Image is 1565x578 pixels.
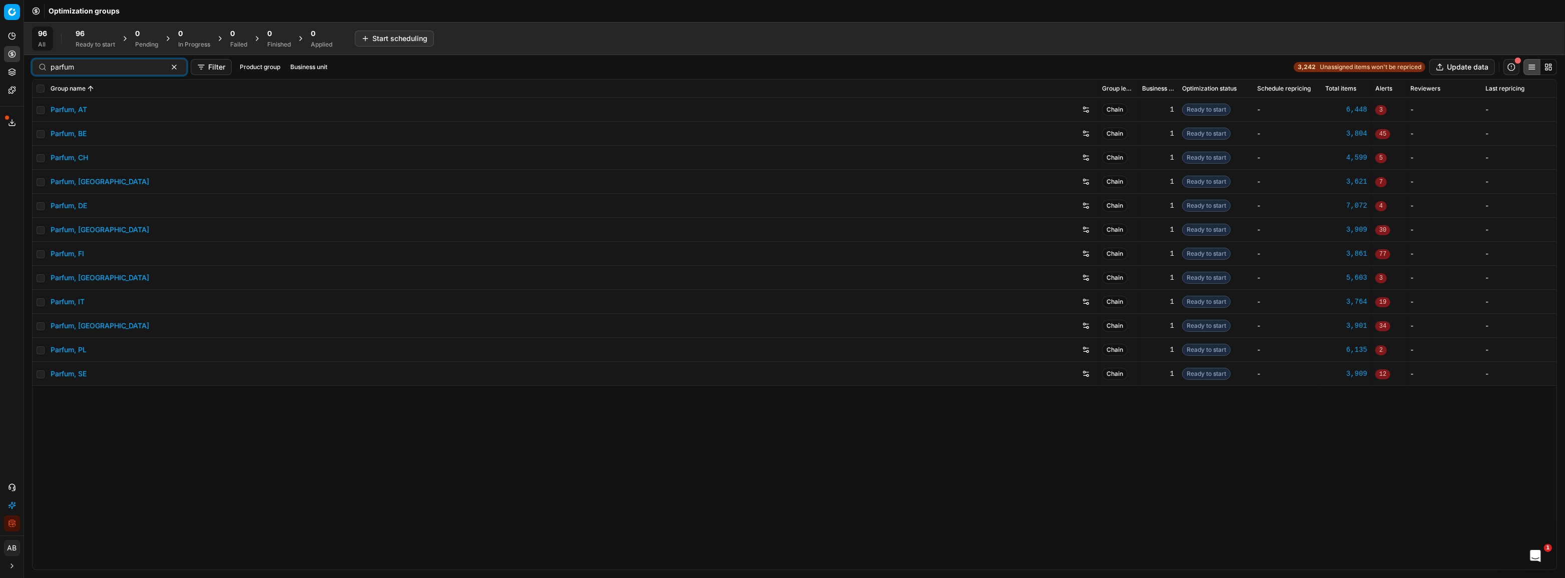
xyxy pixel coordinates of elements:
[1523,544,1547,568] iframe: Intercom live chat
[1375,345,1387,355] span: 2
[1325,345,1367,355] a: 6,135
[1182,224,1231,236] span: Ready to start
[51,369,87,379] a: Parfum, SE
[1325,297,1367,307] div: 3,764
[1102,176,1128,188] span: Chain
[135,41,158,49] div: Pending
[1429,59,1495,75] button: Update data
[1325,249,1367,259] div: 3,861
[1182,176,1231,188] span: Ready to start
[1406,290,1481,314] td: -
[1406,314,1481,338] td: -
[1253,98,1321,122] td: -
[1481,242,1556,266] td: -
[230,41,247,49] div: Failed
[178,41,210,49] div: In Progress
[1406,362,1481,386] td: -
[1481,338,1556,362] td: -
[1375,321,1390,331] span: 34
[1406,194,1481,218] td: -
[1481,170,1556,194] td: -
[51,129,87,139] a: Parfum, BE
[1182,344,1231,356] span: Ready to start
[1544,544,1552,552] span: 1
[1406,170,1481,194] td: -
[1406,122,1481,146] td: -
[1375,297,1390,307] span: 19
[1325,153,1367,163] a: 4,599
[1102,344,1128,356] span: Chain
[1253,266,1321,290] td: -
[1142,345,1174,355] div: 1
[1481,362,1556,386] td: -
[286,61,331,73] button: Business unit
[191,59,232,75] button: Filter
[1182,320,1231,332] span: Ready to start
[1253,194,1321,218] td: -
[230,29,235,39] span: 0
[1253,218,1321,242] td: -
[1325,129,1367,139] a: 3,804
[1406,338,1481,362] td: -
[51,85,86,93] span: Group name
[51,105,87,115] a: Parfum, AT
[1406,218,1481,242] td: -
[1253,290,1321,314] td: -
[1410,85,1440,93] span: Reviewers
[1375,177,1387,187] span: 7
[5,540,20,555] span: AB
[1253,242,1321,266] td: -
[1182,104,1231,116] span: Ready to start
[1253,338,1321,362] td: -
[86,84,96,94] button: Sorted by Group name ascending
[1481,266,1556,290] td: -
[355,31,434,47] button: Start scheduling
[1142,249,1174,259] div: 1
[135,29,140,39] span: 0
[1481,122,1556,146] td: -
[1142,297,1174,307] div: 1
[1298,63,1316,71] strong: 3,242
[51,201,87,211] a: Parfum, DE
[76,29,85,39] span: 96
[1142,369,1174,379] div: 1
[51,225,149,235] a: Parfum, [GEOGRAPHIC_DATA]
[1142,129,1174,139] div: 1
[51,297,85,307] a: Parfum, IT
[267,29,272,39] span: 0
[76,41,115,49] div: Ready to start
[1375,225,1390,235] span: 30
[38,29,47,39] span: 96
[1375,129,1390,139] span: 45
[1325,225,1367,235] a: 3,909
[1325,177,1367,187] a: 3,621
[38,41,47,49] div: All
[1375,369,1390,379] span: 12
[1182,248,1231,260] span: Ready to start
[1142,321,1174,331] div: 1
[1325,273,1367,283] a: 5,603
[311,41,332,49] div: Applied
[1375,85,1392,93] span: Alerts
[1142,85,1174,93] span: Business unit
[51,62,160,72] input: Search
[1481,314,1556,338] td: -
[1182,296,1231,308] span: Ready to start
[1142,105,1174,115] div: 1
[1325,321,1367,331] a: 3,901
[1375,105,1387,115] span: 3
[236,61,284,73] button: Product group
[1406,242,1481,266] td: -
[1325,105,1367,115] div: 6,448
[1325,369,1367,379] a: 3,909
[267,41,291,49] div: Finished
[51,345,87,355] a: Parfum, PL
[1182,368,1231,380] span: Ready to start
